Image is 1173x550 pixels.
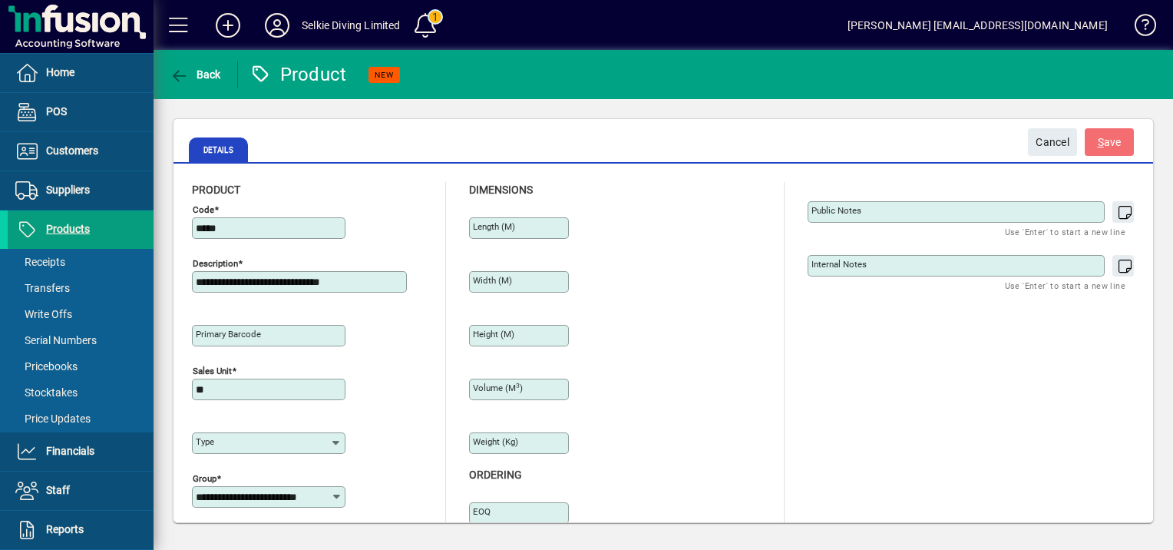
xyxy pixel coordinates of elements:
span: Reports [46,523,84,535]
a: Price Updates [8,406,154,432]
mat-label: Internal Notes [811,259,867,270]
div: Product [249,62,347,87]
mat-label: Sales unit [193,366,232,376]
a: Transfers [8,275,154,301]
mat-label: Volume (m ) [473,383,523,393]
mat-label: Code [193,204,214,215]
a: Stocktakes [8,379,154,406]
button: Cancel [1028,128,1077,156]
mat-label: Weight (Kg) [473,436,518,447]
span: NEW [375,70,394,80]
span: Stocktakes [15,386,78,399]
span: Dimensions [469,184,533,196]
mat-hint: Use 'Enter' to start a new line [1005,223,1125,240]
span: Pricebooks [15,360,78,373]
a: Receipts [8,249,154,275]
a: POS [8,93,154,131]
a: Pricebooks [8,353,154,379]
sup: 3 [516,382,520,389]
button: Add [203,12,253,39]
span: Cancel [1036,130,1069,155]
a: Serial Numbers [8,327,154,353]
span: Products [46,223,90,235]
span: ave [1098,130,1122,155]
span: Home [46,66,74,78]
span: Write Offs [15,308,72,320]
app-page-header-button: Back [154,61,238,88]
button: Profile [253,12,302,39]
mat-label: Group [193,473,216,484]
mat-label: Description [193,258,238,269]
a: Home [8,54,154,92]
div: Selkie Diving Limited [302,13,401,38]
mat-label: Primary barcode [196,329,261,340]
span: Suppliers [46,184,90,196]
button: Save [1085,128,1134,156]
span: Product [192,184,240,196]
mat-label: Public Notes [811,205,861,216]
span: Receipts [15,256,65,268]
mat-label: Width (m) [473,275,512,286]
mat-label: EOQ [473,506,491,517]
span: Financials [46,445,94,457]
a: Reports [8,511,154,549]
a: Knowledge Base [1123,3,1154,53]
span: Details [189,137,248,162]
button: Back [166,61,225,88]
mat-label: Length (m) [473,221,515,232]
span: Customers [46,144,98,157]
a: Customers [8,132,154,171]
mat-label: Height (m) [473,329,514,340]
div: [PERSON_NAME] [EMAIL_ADDRESS][DOMAIN_NAME] [848,13,1108,38]
span: Serial Numbers [15,334,97,346]
span: Ordering [469,469,522,481]
a: Write Offs [8,301,154,327]
mat-hint: Use 'Enter' to start a new line [1005,277,1125,294]
a: Staff [8,472,154,510]
span: Price Updates [15,412,91,425]
span: Transfers [15,282,70,294]
a: Financials [8,432,154,471]
span: S [1098,136,1104,148]
span: Staff [46,484,70,496]
a: Suppliers [8,171,154,210]
span: Back [170,68,221,81]
mat-label: Type [196,436,214,447]
span: POS [46,105,67,118]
